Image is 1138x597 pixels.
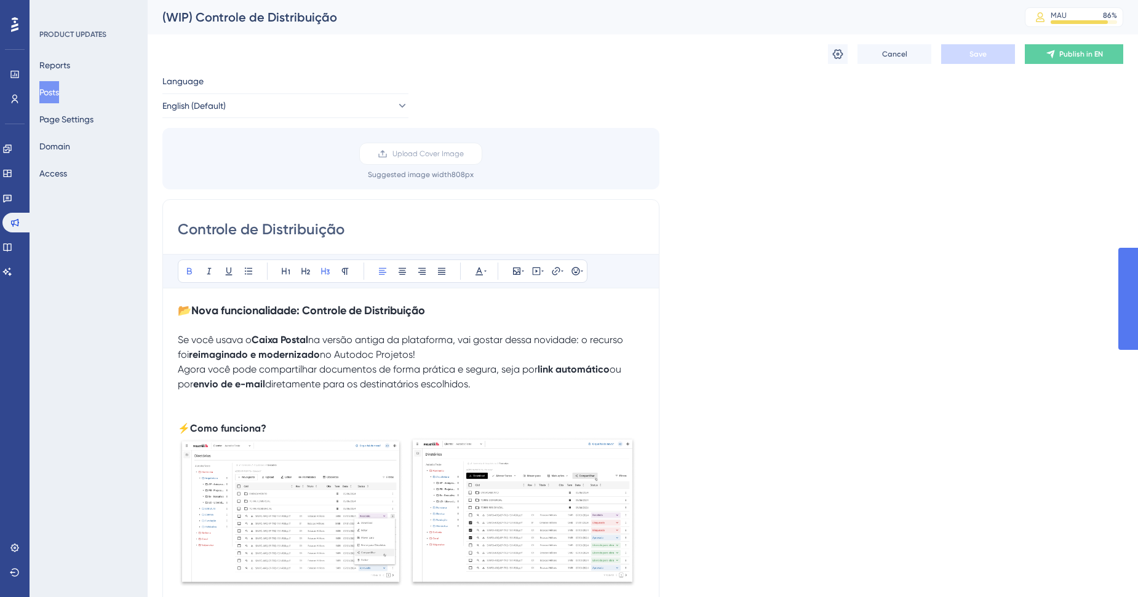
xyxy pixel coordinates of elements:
[857,44,931,64] button: Cancel
[178,304,191,317] span: 📂
[882,49,907,59] span: Cancel
[1025,44,1123,64] button: Publish in EN
[1059,49,1103,59] span: Publish in EN
[39,108,94,130] button: Page Settings
[178,363,538,375] span: Agora você pode compartilhar documentos de forma prática e segura, seja por
[969,49,987,59] span: Save
[162,93,408,118] button: English (Default)
[320,349,415,360] span: no Autodoc Projetos!
[39,81,59,103] button: Posts
[39,30,106,39] div: PRODUCT UPDATES
[162,74,204,89] span: Language
[178,219,644,239] input: Post Title
[1086,548,1123,585] iframe: UserGuiding AI Assistant Launcher
[368,170,474,180] div: Suggested image width 808 px
[190,422,266,434] strong: Como funciona?
[39,162,67,184] button: Access
[252,334,308,346] strong: Caixa Postal
[193,378,265,390] strong: envio de e-mail
[162,98,226,113] span: English (Default)
[265,378,471,390] span: diretamente para os destinatários escolhidos.
[39,135,70,157] button: Domain
[178,334,626,360] span: na versão antiga da plataforma, vai gostar dessa novidade: o recurso foi
[178,422,190,434] span: ⚡
[392,149,464,159] span: Upload Cover Image
[178,334,252,346] span: Se você usava o
[538,363,610,375] strong: link automático
[162,9,994,26] div: (WIP) Controle de Distribuição
[191,304,425,317] strong: Nova funcionalidade: Controle de Distribuição
[1051,10,1067,20] div: MAU
[39,54,70,76] button: Reports
[189,349,320,360] strong: reimaginado e modernizado
[1103,10,1117,20] div: 86 %
[941,44,1015,64] button: Save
